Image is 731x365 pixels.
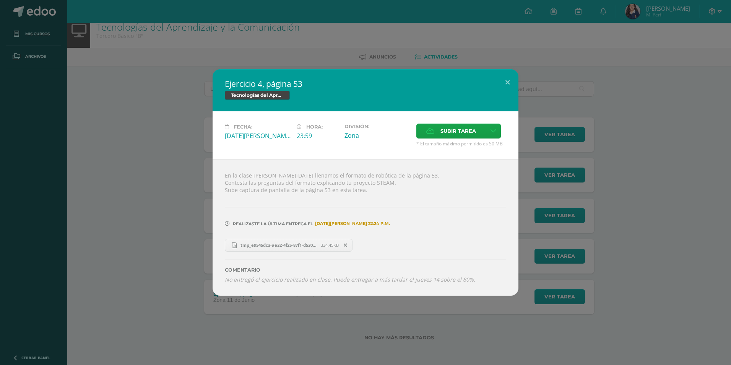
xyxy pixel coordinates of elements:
span: Tecnologías del Aprendizaje y la Comunicación [225,91,290,100]
span: * El tamaño máximo permitido es 50 MB [416,140,506,147]
label: División: [344,124,410,129]
div: En la clase [PERSON_NAME][DATE] llenamos el formato de robótica de la página 53. Contesta las pre... [213,159,518,295]
i: No entregó el ejercicio realizado en clase. Puede entregar a más tardar el jueves 14 sobre el 80%. [225,276,475,283]
span: 334.45KB [321,242,339,248]
span: Realizaste la última entrega el [233,221,313,226]
h2: Ejercicio 4, página 53 [225,78,506,89]
div: 23:59 [297,132,338,140]
span: tmp_e9545dc3-ae32-4f25-87f1-d5309daf4ed2.png [237,242,321,248]
div: [DATE][PERSON_NAME] [225,132,291,140]
button: Close (Esc) [497,69,518,95]
span: Subir tarea [440,124,476,138]
span: Remover entrega [339,241,352,249]
span: Fecha: [234,124,252,130]
div: Zona [344,131,410,140]
label: Comentario [225,267,506,273]
a: tmp_e9545dc3-ae32-4f25-87f1-d5309daf4ed2.png 334.45KB [225,239,353,252]
span: [DATE][PERSON_NAME] 22:24 p.m. [313,223,390,224]
span: Hora: [306,124,323,130]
